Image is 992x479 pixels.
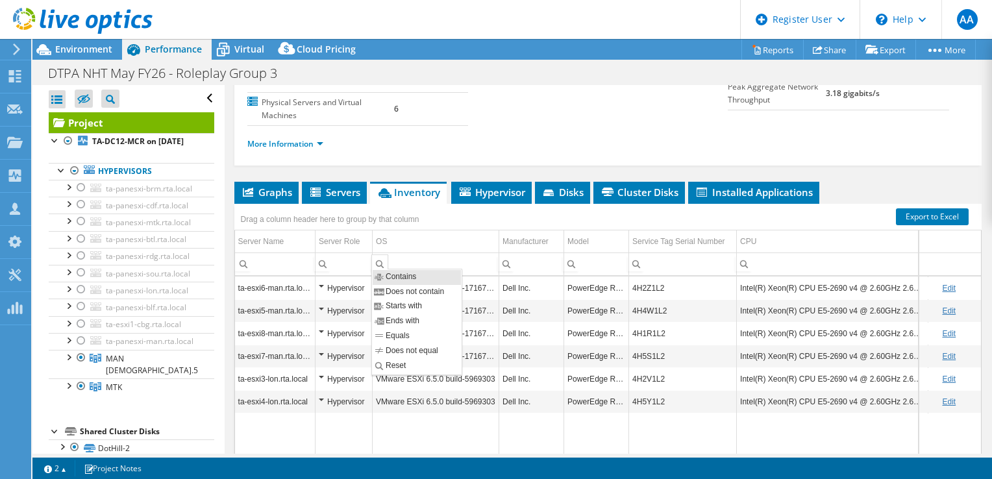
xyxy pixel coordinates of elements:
[741,40,804,60] a: Reports
[49,163,214,180] a: Hypervisors
[316,230,373,253] td: Server Role Column
[92,136,184,147] b: TA-DC12-MCR on [DATE]
[826,88,880,99] b: 3.18 gigabits/s
[740,234,756,249] div: CPU
[728,80,826,106] label: Peak Aggregate Network Throughput
[737,276,928,299] td: Column CPU, Value Intel(R) Xeon(R) CPU E5-2690 v4 @ 2.60GHz 2.60 GHz
[238,234,284,249] div: Server Name
[297,43,356,55] span: Cloud Pricing
[49,265,214,282] a: ta-panesxi-sou.rta.local
[896,208,969,225] a: Export to Excel
[145,43,202,55] span: Performance
[600,186,678,199] span: Cluster Disks
[235,299,316,322] td: Column Server Name, Value ta-esxi5-man.rta.local
[106,217,191,228] span: ta-panesxi-mtk.rta.local
[49,316,214,333] a: ta-esxi1-cbg.rta.local
[737,322,928,345] td: Column CPU, Value Intel(R) Xeon(R) CPU E5-2690 v4 @ 2.60GHz 2.60 GHz
[373,252,499,275] td: Column OS, Filter cell
[373,367,499,390] td: Column OS, Value VMware ESXi 6.5.0 build-5969303
[564,252,629,275] td: Column Model, Filter cell
[106,382,122,393] span: MTK
[629,367,737,390] td: Column Service Tag Serial Number, Value 4H2V1L2
[375,346,453,357] span: Does not equal
[629,276,737,299] td: Column Service Tag Serial Number, Value 4H2Z1L2
[49,180,214,197] a: ta-panesxi-brm.rta.local
[737,252,928,275] td: Column CPU, Filter cell
[319,394,369,410] div: Hypervisor
[629,299,737,322] td: Column Service Tag Serial Number, Value 4H4W1L2
[632,234,725,249] div: Service Tag Serial Number
[942,329,956,338] a: Edit
[915,40,976,60] a: More
[737,230,928,253] td: CPU Column
[942,306,956,315] a: Edit
[49,333,214,350] a: ta-panesxi-man.rta.local
[238,210,423,228] div: Drag a column header here to group by that column
[567,234,589,249] div: Model
[35,460,75,476] a: 2
[499,367,564,390] td: Column Manufacturer, Value Dell Inc.
[106,319,181,330] span: ta-esxi1-cbg.rta.local
[629,345,737,367] td: Column Service Tag Serial Number, Value 4H5S1L2
[375,316,434,327] span: Ends with
[856,40,916,60] a: Export
[75,460,151,476] a: Project Notes
[499,276,564,299] td: Column Manufacturer, Value Dell Inc.
[564,345,629,367] td: Column Model, Value PowerEdge R630
[629,322,737,345] td: Column Service Tag Serial Number, Value 4H1R1L2
[49,378,214,395] a: MTK
[106,268,190,279] span: ta-panesxi-sou.rta.local
[376,234,387,249] div: OS
[235,276,316,299] td: Column Server Name, Value ta-esxi6-man.rta.local
[49,350,214,378] a: MAN 6.5
[49,439,214,456] a: DotHill-2
[49,197,214,214] a: ta-panesxi-cdf.rta.local
[803,40,856,60] a: Share
[235,367,316,390] td: Column Server Name, Value ta-esxi3-lon.rta.local
[319,326,369,341] div: Hypervisor
[876,14,887,25] svg: \n
[695,186,813,199] span: Installed Applications
[234,43,264,55] span: Virtual
[737,345,928,367] td: Column CPU, Value Intel(R) Xeon(R) CPU E5-2690 v4 @ 2.60GHz 2.60 GHz
[737,367,928,390] td: Column CPU, Value Intel(R) Xeon(R) CPU E5-2690 v4 @ 2.60GHz 2.60 GHz
[737,390,928,413] td: Column CPU, Value Intel(R) Xeon(R) CPU E5-2690 v4 @ 2.60GHz 2.60 GHz
[319,303,369,319] div: Hypervisor
[319,234,360,249] div: Server Role
[235,390,316,413] td: Column Server Name, Value ta-esxi4-lon.rta.local
[106,183,192,194] span: ta-panesxi-brm.rta.local
[49,231,214,248] a: ta-panesxi-btl.rta.local
[375,331,425,342] span: Equals
[957,9,978,30] span: AA
[308,186,360,199] span: Servers
[106,302,186,313] span: ta-panesxi-blf.rta.local
[235,322,316,345] td: Column Server Name, Value ta-esxi8-man.rta.local
[106,336,193,347] span: ta-panesxi-man.rta.local
[499,322,564,345] td: Column Manufacturer, Value Dell Inc.
[394,60,441,86] b: [DATE] 10:35 (+01:00)
[241,186,292,199] span: Graphs
[499,252,564,275] td: Column Manufacturer, Filter cell
[564,299,629,322] td: Column Model, Value PowerEdge R630
[942,352,956,361] a: Edit
[55,43,112,55] span: Environment
[564,367,629,390] td: Column Model, Value PowerEdge R630
[629,252,737,275] td: Column Service Tag Serial Number, Filter cell
[235,230,316,253] td: Server Name Column
[316,390,373,413] td: Column Server Role, Value Hypervisor
[629,390,737,413] td: Column Service Tag Serial Number, Value 4H5Y1L2
[541,186,584,199] span: Disks
[564,276,629,299] td: Column Model, Value PowerEdge R630
[316,299,373,322] td: Column Server Role, Value Hypervisor
[373,390,499,413] td: Column OS, Value VMware ESXi 6.5.0 build-5969303
[49,133,214,150] a: TA-DC12-MCR on [DATE]
[458,186,525,199] span: Hypervisor
[42,66,297,80] h1: DTPA NHT May FY26 - Roleplay Group 3
[49,282,214,299] a: ta-panesxi-lon.rta.local
[564,390,629,413] td: Column Model, Value PowerEdge R630
[319,371,369,387] div: Hypervisor
[629,230,737,253] td: Service Tag Serial Number Column
[375,361,421,372] span: Reset
[106,234,186,245] span: ta-panesxi-btl.rta.local
[564,230,629,253] td: Model Column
